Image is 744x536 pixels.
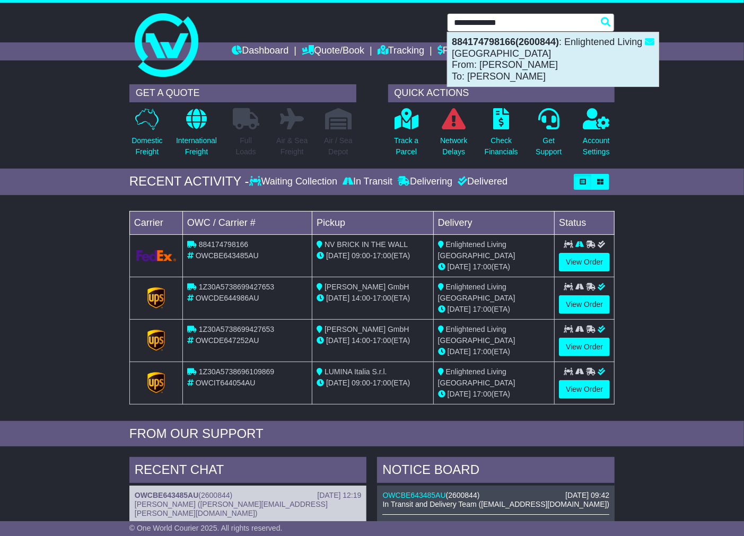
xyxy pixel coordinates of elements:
[325,325,409,333] span: [PERSON_NAME] GmbH
[199,283,274,291] span: 1Z30A5738699427653
[473,305,492,313] span: 17:00
[135,491,362,500] div: ( )
[352,251,370,260] span: 09:00
[317,377,429,389] div: - (ETA)
[302,42,364,60] a: Quote/Book
[440,135,467,157] p: Network Delays
[196,294,259,302] span: OWCDE644986AU
[452,37,559,47] strong: 884174798166(2600844)
[448,390,471,398] span: [DATE]
[352,294,370,302] span: 14:00
[199,240,248,249] span: 884174798166
[373,251,391,260] span: 17:00
[394,135,418,157] p: Track a Parcel
[326,336,349,345] span: [DATE]
[176,135,217,157] p: International Freight
[129,211,182,234] td: Carrier
[233,135,259,157] p: Full Loads
[448,305,471,313] span: [DATE]
[455,176,507,188] div: Delivered
[438,325,515,345] span: Enlightened Living [GEOGRAPHIC_DATA]
[555,211,615,234] td: Status
[201,491,230,499] span: 2600844
[135,491,199,499] a: OWCBE643485AU
[199,367,274,376] span: 1Z30A5738696109869
[326,251,349,260] span: [DATE]
[129,84,356,102] div: GET A QUOTE
[196,251,259,260] span: OWCBE643485AU
[196,379,256,387] span: OWCIT644054AU
[382,491,609,500] div: ( )
[473,390,492,398] span: 17:00
[378,42,424,60] a: Tracking
[136,250,176,261] img: GetCarrierServiceLogo
[559,295,610,314] a: View Order
[535,108,562,163] a: GetSupport
[317,250,429,261] div: - (ETA)
[312,211,434,234] td: Pickup
[382,491,445,499] a: OWCBE643485AU
[373,336,391,345] span: 17:00
[565,491,609,500] div: [DATE] 09:42
[352,336,370,345] span: 14:00
[373,379,391,387] span: 17:00
[196,336,259,345] span: OWCDE647252AU
[249,176,340,188] div: Waiting Collection
[373,294,391,302] span: 17:00
[129,174,249,189] div: RECENT ACTIVITY -
[438,367,515,387] span: Enlightened Living [GEOGRAPHIC_DATA]
[485,135,518,157] p: Check Financials
[232,42,288,60] a: Dashboard
[147,287,165,309] img: GetCarrierServiceLogo
[559,380,610,399] a: View Order
[473,347,492,356] span: 17:00
[448,32,659,86] div: : Enlightened Living [GEOGRAPHIC_DATA] From: [PERSON_NAME] To: [PERSON_NAME]
[438,240,515,260] span: Enlightened Living [GEOGRAPHIC_DATA]
[129,457,367,486] div: RECENT CHAT
[559,338,610,356] a: View Order
[582,108,610,163] a: AccountSettings
[438,389,550,400] div: (ETA)
[317,335,429,346] div: - (ETA)
[438,304,550,315] div: (ETA)
[438,283,515,302] span: Enlightened Living [GEOGRAPHIC_DATA]
[438,261,550,273] div: (ETA)
[132,135,162,157] p: Domestic Freight
[324,135,353,157] p: Air / Sea Depot
[583,135,610,157] p: Account Settings
[448,347,471,356] span: [DATE]
[317,293,429,304] div: - (ETA)
[437,42,486,60] a: Financials
[448,262,471,271] span: [DATE]
[433,211,555,234] td: Delivery
[438,346,550,357] div: (ETA)
[129,524,283,532] span: © One World Courier 2025. All rights reserved.
[388,84,615,102] div: QUICK ACTIONS
[377,457,615,486] div: NOTICE BOARD
[131,108,163,163] a: DomesticFreight
[129,426,615,442] div: FROM OUR SUPPORT
[326,294,349,302] span: [DATE]
[382,520,609,530] p: A follow-up was sent to FedEx.
[176,108,217,163] a: InternationalFreight
[147,330,165,351] img: GetCarrierServiceLogo
[317,491,361,500] div: [DATE] 12:19
[276,135,308,157] p: Air & Sea Freight
[440,108,468,163] a: NetworkDelays
[325,240,408,249] span: NV BRICK IN THE WALL
[182,211,312,234] td: OWC / Carrier #
[484,108,519,163] a: CheckFinancials
[536,135,562,157] p: Get Support
[135,500,328,517] span: [PERSON_NAME] ([PERSON_NAME][EMAIL_ADDRESS][PERSON_NAME][DOMAIN_NAME])
[382,500,609,508] span: In Transit and Delivery Team ([EMAIL_ADDRESS][DOMAIN_NAME])
[395,176,455,188] div: Delivering
[325,283,409,291] span: [PERSON_NAME] GmbH
[352,379,370,387] span: 09:00
[393,108,419,163] a: Track aParcel
[448,491,477,499] span: 2600844
[559,253,610,271] a: View Order
[147,372,165,393] img: GetCarrierServiceLogo
[325,367,387,376] span: LUMINA Italia S.r.l.
[340,176,395,188] div: In Transit
[473,262,492,271] span: 17:00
